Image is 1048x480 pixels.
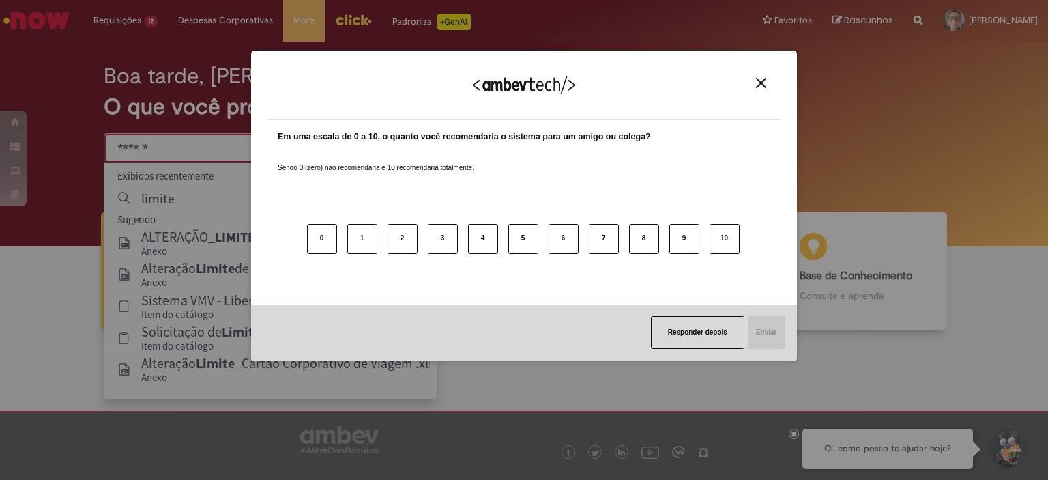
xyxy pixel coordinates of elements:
[629,224,659,254] button: 8
[278,130,651,143] label: Em uma escala de 0 a 10, o quanto você recomendaria o sistema para um amigo ou colega?
[651,316,744,349] button: Responder depois
[473,76,575,94] img: Logo Ambevtech
[549,224,579,254] button: 6
[710,224,740,254] button: 10
[508,224,538,254] button: 5
[468,224,498,254] button: 4
[669,224,699,254] button: 9
[752,77,770,89] button: Close
[589,224,619,254] button: 7
[388,224,418,254] button: 2
[307,224,337,254] button: 0
[278,147,474,173] label: Sendo 0 (zero) não recomendaria e 10 recomendaria totalmente.
[347,224,377,254] button: 1
[428,224,458,254] button: 3
[756,78,766,88] img: Close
